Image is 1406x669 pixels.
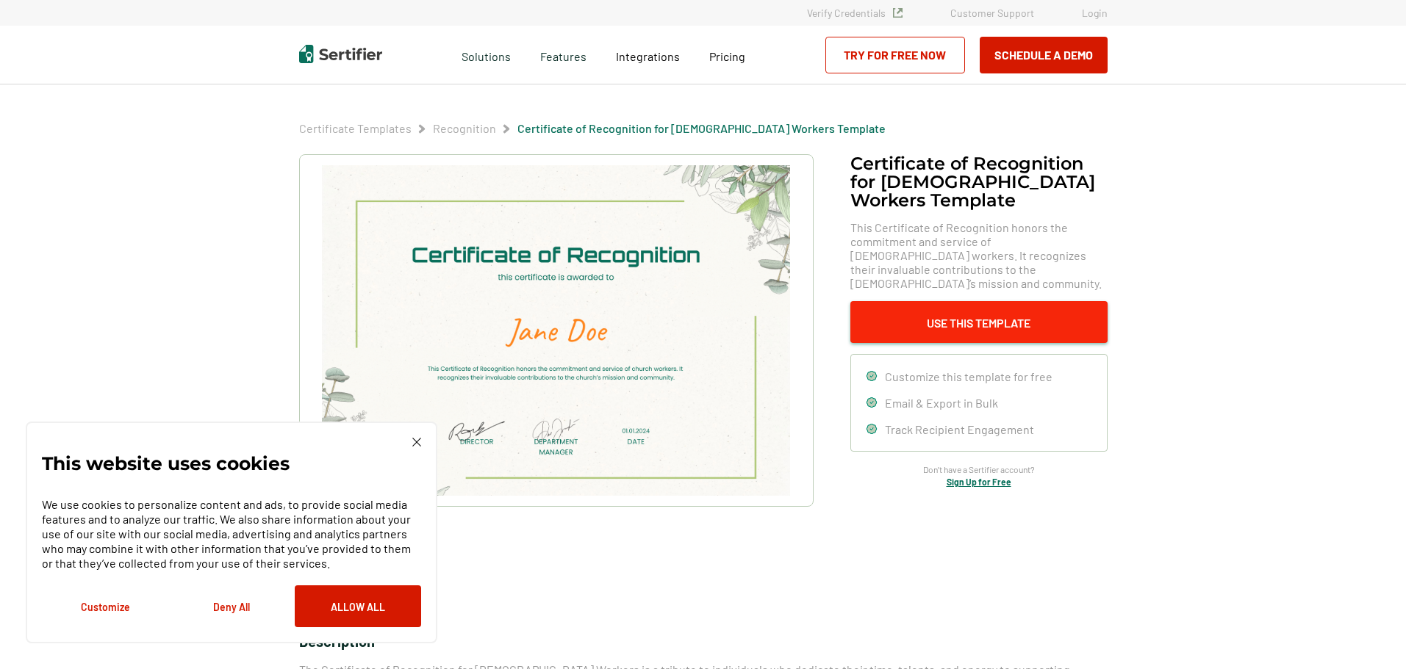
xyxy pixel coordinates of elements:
a: Customer Support [950,7,1034,19]
a: Certificate Templates [299,121,412,135]
a: Integrations [616,46,680,64]
button: Schedule a Demo [980,37,1108,73]
span: Solutions [462,46,511,64]
a: Try for Free Now [825,37,965,73]
span: Pricing [709,49,745,63]
iframe: Chat Widget [1333,599,1406,669]
span: Integrations [616,49,680,63]
a: Sign Up for Free [947,477,1011,487]
span: Features [540,46,587,64]
span: Certificate Templates [299,121,412,136]
a: Recognition [433,121,496,135]
img: Verified [893,8,903,18]
button: Allow All [295,585,421,627]
span: Don’t have a Sertifier account? [923,463,1035,477]
div: Breadcrumb [299,121,886,136]
a: Login [1082,7,1108,19]
button: Customize [42,585,168,627]
span: Track Recipient Engagement [885,422,1034,436]
a: Verify Credentials [807,7,903,19]
a: Certificate of Recognition for [DEMOGRAPHIC_DATA] Workers Template [517,121,886,135]
p: We use cookies to personalize content and ads, to provide social media features and to analyze ou... [42,497,421,571]
button: Use This Template [850,301,1108,343]
h1: Certificate of Recognition for [DEMOGRAPHIC_DATA] Workers Template [850,154,1108,209]
img: Cookie Popup Close [412,438,421,446]
img: Sertifier | Digital Credentialing Platform [299,45,382,63]
a: Pricing [709,46,745,64]
span: Recognition [433,121,496,136]
span: This Certificate of Recognition honors the commitment and service of [DEMOGRAPHIC_DATA] workers. ... [850,220,1108,290]
p: This website uses cookies [42,456,290,471]
span: Certificate of Recognition for [DEMOGRAPHIC_DATA] Workers Template [517,121,886,136]
button: Deny All [168,585,295,627]
span: Customize this template for free [885,369,1052,383]
span: Email & Export in Bulk [885,396,998,410]
img: Certificate of Recognition for Church Workers Template [322,165,789,496]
